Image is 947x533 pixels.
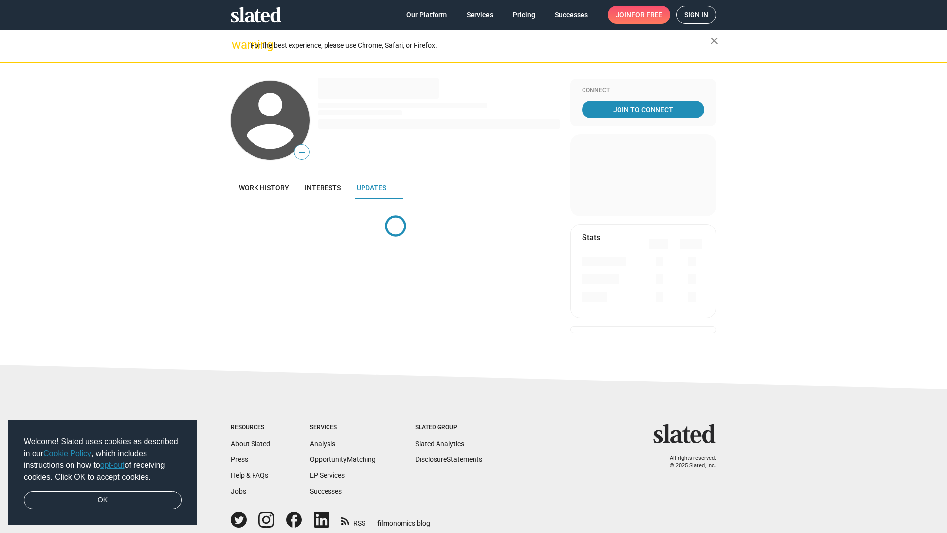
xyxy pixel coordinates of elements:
a: RSS [341,513,365,528]
a: Pricing [505,6,543,24]
a: Press [231,456,248,463]
a: Updates [349,176,394,199]
a: Help & FAQs [231,471,268,479]
a: About Slated [231,440,270,448]
span: Interests [305,184,341,191]
span: — [294,146,309,159]
a: Cookie Policy [43,449,91,457]
div: cookieconsent [8,420,197,526]
span: film [377,519,389,527]
a: Sign in [676,6,716,24]
a: Interests [297,176,349,199]
span: Successes [555,6,588,24]
span: Join To Connect [584,101,702,118]
a: Analysis [310,440,335,448]
a: opt-out [100,461,125,469]
a: Jobs [231,487,246,495]
span: Join [616,6,662,24]
a: OpportunityMatching [310,456,376,463]
span: Our Platform [406,6,447,24]
a: Join To Connect [582,101,704,118]
mat-icon: close [708,35,720,47]
mat-icon: warning [232,39,244,51]
a: Our Platform [399,6,455,24]
a: Slated Analytics [415,440,464,448]
a: filmonomics blog [377,511,430,528]
div: Resources [231,424,270,432]
div: Connect [582,87,704,95]
a: EP Services [310,471,345,479]
span: for free [631,6,662,24]
p: All rights reserved. © 2025 Slated, Inc. [659,455,716,469]
a: Services [459,6,501,24]
span: Work history [239,184,289,191]
a: Joinfor free [608,6,670,24]
span: Welcome! Slated uses cookies as described in our , which includes instructions on how to of recei... [24,436,182,483]
div: For the best experience, please use Chrome, Safari, or Firefox. [251,39,710,52]
span: Sign in [684,6,708,23]
div: Slated Group [415,424,482,432]
a: dismiss cookie message [24,491,182,510]
a: DisclosureStatements [415,456,482,463]
a: Work history [231,176,297,199]
div: Services [310,424,376,432]
span: Services [467,6,493,24]
mat-card-title: Stats [582,232,600,243]
a: Successes [547,6,596,24]
span: Pricing [513,6,535,24]
span: Updates [357,184,386,191]
a: Successes [310,487,342,495]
